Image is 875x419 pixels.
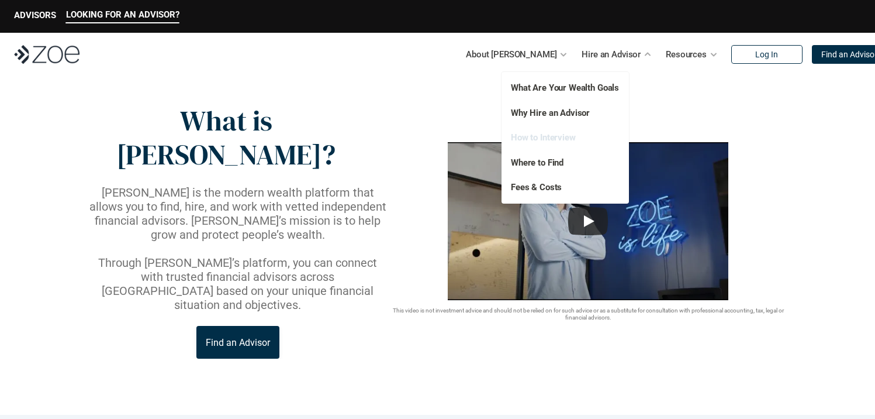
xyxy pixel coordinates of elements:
a: Log In [731,45,803,64]
a: What Are Your Wealth Goals [511,83,619,93]
p: About [PERSON_NAME] [466,46,556,63]
p: This video is not investment advice and should not be relied on for such advice or as a substitut... [389,307,788,321]
a: Why Hire an Advisor [511,108,590,118]
p: Resources [666,46,707,63]
a: How to Interview [511,132,576,143]
p: Hire an Advisor [582,46,641,63]
p: What is [PERSON_NAME]? [87,104,365,171]
p: Through [PERSON_NAME]’s platform, you can connect with trusted financial advisors across [GEOGRAP... [87,256,389,312]
a: Find an Advisor [196,326,279,359]
p: ADVISORS [14,10,56,20]
p: Find an Advisor [206,337,270,348]
a: Where to Find [511,157,563,168]
button: Play [568,207,608,235]
p: Log In [755,50,778,60]
a: Fees & Costs [511,182,562,193]
p: LOOKING FOR AN ADVISOR? [66,9,179,20]
img: sddefault.webp [448,142,728,300]
p: [PERSON_NAME] is the modern wealth platform that allows you to find, hire, and work with vetted i... [87,186,389,242]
